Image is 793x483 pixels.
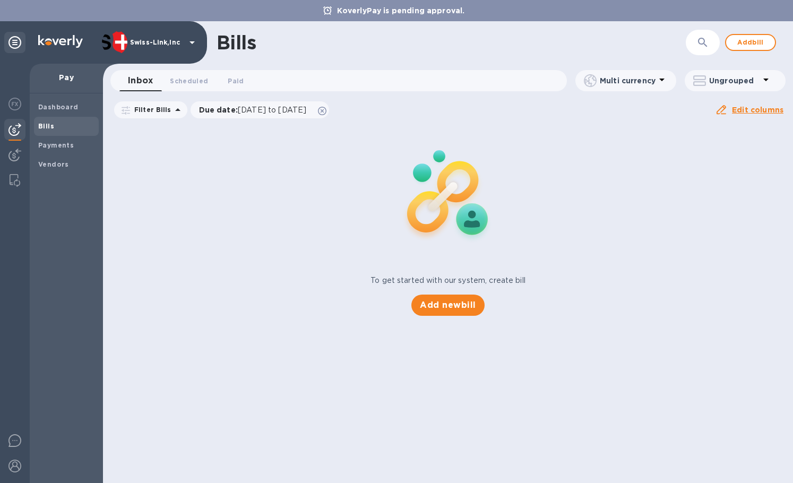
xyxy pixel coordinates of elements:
span: Add bill [735,36,766,49]
u: Edit columns [732,106,783,114]
b: Dashboard [38,103,79,111]
button: Addbill [725,34,776,51]
p: Pay [38,72,94,83]
img: Logo [38,35,83,48]
div: Unpin categories [4,32,25,53]
b: Payments [38,141,74,149]
span: Scheduled [170,75,208,87]
p: Ungrouped [709,75,760,86]
span: Inbox [128,73,153,88]
span: Paid [228,75,244,87]
h1: Bills [217,31,256,54]
div: Due date:[DATE] to [DATE] [191,101,330,118]
span: [DATE] to [DATE] [238,106,306,114]
p: Due date : [199,105,312,115]
b: Vendors [38,160,69,168]
p: Filter Bills [130,105,171,114]
p: KoverlyPay is pending approval. [332,5,470,16]
p: Multi currency [600,75,656,86]
p: To get started with our system, create bill [370,275,525,286]
img: Foreign exchange [8,98,21,110]
button: Add newbill [411,295,484,316]
span: Add new bill [420,299,476,312]
p: Swiss-Link,Inc [130,39,183,46]
b: Bills [38,122,54,130]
